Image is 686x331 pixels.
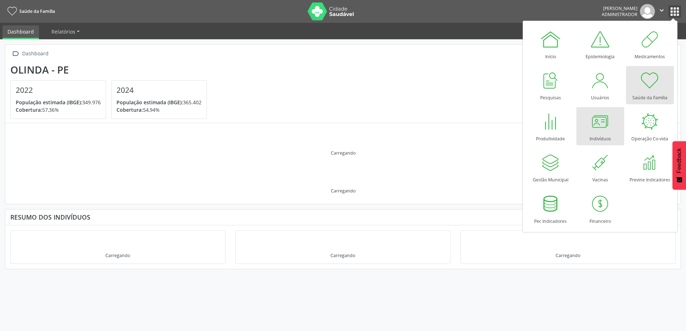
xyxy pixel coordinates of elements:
[626,66,674,104] a: Saúde da Família
[655,4,668,19] button: 
[527,190,575,228] a: Pec Indicadores
[576,148,624,186] a: Vacinas
[527,148,575,186] a: Gestão Municipal
[672,141,686,190] button: Feedback - Mostrar pesquisa
[116,99,183,106] span: População estimada (IBGE):
[527,107,575,145] a: Produtividade
[602,5,637,11] div: [PERSON_NAME]
[576,25,624,63] a: Epidemiologia
[16,99,101,106] p: 349.976
[46,25,85,38] a: Relatórios
[21,49,50,59] div: Dashboard
[16,86,101,95] h4: 2022
[116,106,143,113] span: Cobertura:
[10,49,21,59] i: 
[576,107,624,145] a: Indivíduos
[19,8,55,14] span: Saúde da Família
[116,86,202,95] h4: 2024
[116,99,202,106] p: 365.402
[626,25,674,63] a: Medicamentos
[331,150,356,156] div: Carregando
[330,252,355,259] div: Carregando
[527,66,575,104] a: Pesquisas
[331,188,356,194] div: Carregando
[10,213,676,221] div: Resumo dos indivíduos
[105,252,130,259] div: Carregando
[16,106,101,114] p: 57,36%
[16,106,42,113] span: Cobertura:
[16,99,82,106] span: População estimada (IBGE):
[5,5,55,17] a: Saúde da Família
[668,5,681,18] button: apps
[116,106,202,114] p: 54,94%
[676,148,682,173] span: Feedback
[640,4,655,19] img: img
[576,190,624,228] a: Financeiro
[602,11,637,17] span: Administrador
[10,64,212,76] div: Olinda - PE
[658,6,666,14] i: 
[626,148,674,186] a: Previne Indicadores
[51,28,75,35] span: Relatórios
[556,252,580,259] div: Carregando
[527,25,575,63] a: Início
[576,66,624,104] a: Usuários
[3,25,39,39] a: Dashboard
[626,107,674,145] a: Operação Co-vida
[10,49,50,59] a:  Dashboard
